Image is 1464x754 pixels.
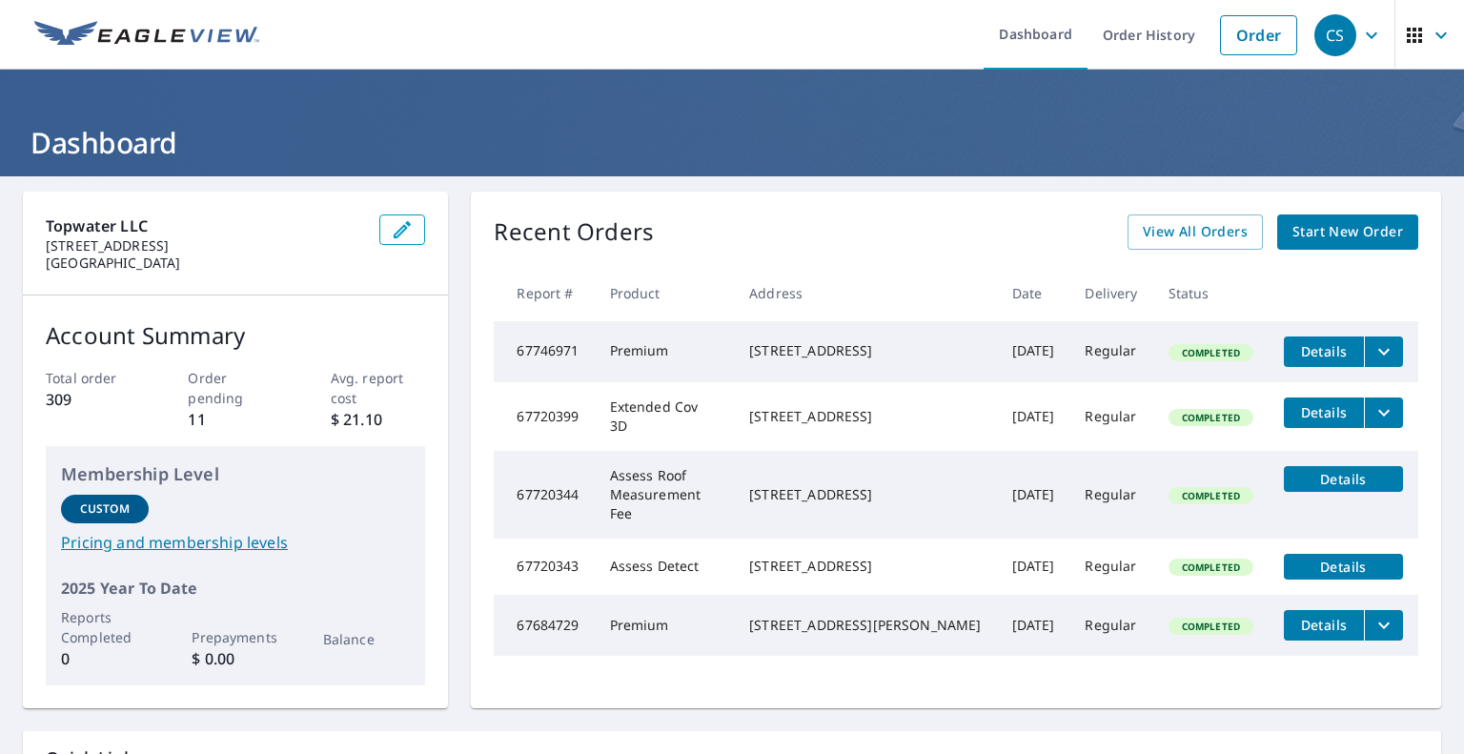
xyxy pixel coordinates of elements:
td: [DATE] [997,321,1070,382]
img: EV Logo [34,21,259,50]
td: Premium [595,595,735,656]
p: $ 0.00 [192,647,279,670]
p: [GEOGRAPHIC_DATA] [46,255,364,272]
div: [STREET_ADDRESS] [749,341,981,360]
p: $ 21.10 [331,408,426,431]
td: 67720343 [494,539,594,595]
button: filesDropdownBtn-67746971 [1364,336,1403,367]
th: Product [595,265,735,321]
span: Details [1295,403,1352,421]
span: Details [1295,470,1392,488]
div: [STREET_ADDRESS][PERSON_NAME] [749,616,981,635]
p: [STREET_ADDRESS] [46,237,364,255]
div: CS [1314,14,1356,56]
p: Account Summary [46,318,425,353]
span: Completed [1170,620,1251,633]
td: [DATE] [997,382,1070,451]
td: Regular [1069,539,1152,595]
span: Details [1295,342,1352,360]
td: Assess Roof Measurement Fee [595,451,735,539]
p: Avg. report cost [331,368,426,408]
p: Order pending [188,368,283,408]
td: Assess Detect [595,539,735,595]
p: Membership Level [61,461,410,487]
span: Completed [1170,489,1251,502]
p: 2025 Year To Date [61,577,410,600]
button: detailsBtn-67684729 [1284,610,1364,641]
p: Prepayments [192,627,279,647]
button: detailsBtn-67720343 [1284,554,1403,580]
span: Start New Order [1292,220,1403,244]
td: Regular [1069,595,1152,656]
button: filesDropdownBtn-67720399 [1364,397,1403,428]
td: Regular [1069,451,1152,539]
p: Topwater LLC [46,214,364,237]
p: 11 [188,408,283,431]
p: 0 [61,647,149,670]
td: 67720344 [494,451,594,539]
a: View All Orders [1128,214,1263,250]
span: Completed [1170,346,1251,359]
td: Regular [1069,321,1152,382]
p: Total order [46,368,141,388]
td: Extended Cov 3D [595,382,735,451]
th: Status [1153,265,1269,321]
p: Custom [80,500,130,518]
a: Start New Order [1277,214,1418,250]
th: Date [997,265,1070,321]
td: [DATE] [997,595,1070,656]
td: 67720399 [494,382,594,451]
th: Address [734,265,996,321]
td: 67684729 [494,595,594,656]
span: Details [1295,616,1352,634]
span: View All Orders [1143,220,1248,244]
td: 67746971 [494,321,594,382]
div: [STREET_ADDRESS] [749,485,981,504]
td: [DATE] [997,451,1070,539]
a: Order [1220,15,1297,55]
div: [STREET_ADDRESS] [749,407,981,426]
p: 309 [46,388,141,411]
p: Reports Completed [61,607,149,647]
button: detailsBtn-67720399 [1284,397,1364,428]
h1: Dashboard [23,123,1441,162]
span: Details [1295,558,1392,576]
div: [STREET_ADDRESS] [749,557,981,576]
p: Recent Orders [494,214,654,250]
button: detailsBtn-67720344 [1284,466,1403,492]
td: Premium [595,321,735,382]
span: Completed [1170,411,1251,424]
a: Pricing and membership levels [61,531,410,554]
td: Regular [1069,382,1152,451]
th: Report # [494,265,594,321]
button: filesDropdownBtn-67684729 [1364,610,1403,641]
td: [DATE] [997,539,1070,595]
span: Completed [1170,560,1251,574]
button: detailsBtn-67746971 [1284,336,1364,367]
th: Delivery [1069,265,1152,321]
p: Balance [323,629,411,649]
